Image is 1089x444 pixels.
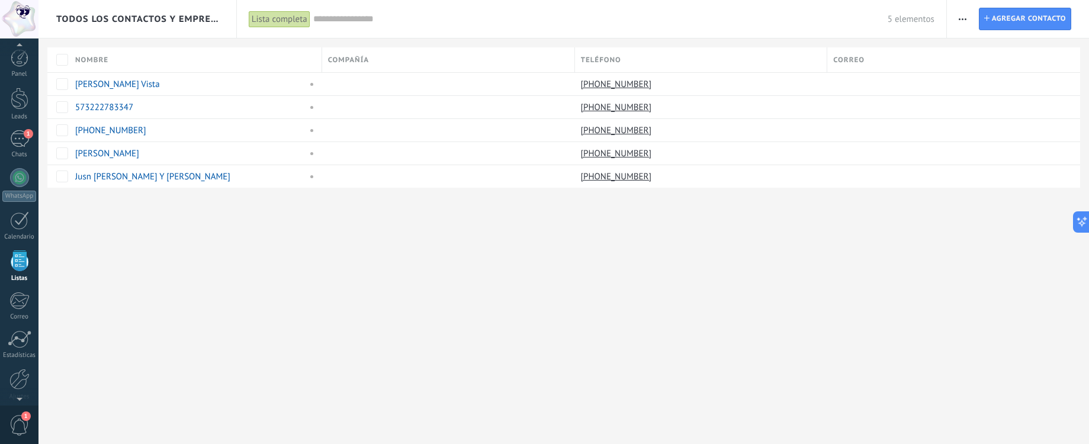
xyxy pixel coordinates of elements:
button: Más [954,8,971,30]
div: Estadísticas [2,352,37,359]
a: [PHONE_NUMBER] [75,125,146,136]
span: Compañía [328,54,369,66]
span: Nombre [75,54,108,66]
a: [PHONE_NUMBER] [581,125,654,136]
a: [PHONE_NUMBER] [581,102,654,112]
div: Leads [2,113,37,121]
div: Panel [2,70,37,78]
a: [PERSON_NAME] [75,148,139,159]
div: Lista completa [249,11,310,28]
div: Correo [2,313,37,321]
span: Todos los contactos y empresas [56,14,220,25]
a: Jusn [PERSON_NAME] Y [PERSON_NAME] [75,171,230,182]
div: WhatsApp [2,191,36,202]
div: Calendario [2,233,37,241]
a: 573222783347 [75,102,133,113]
span: 1 [21,411,31,421]
a: [PHONE_NUMBER] [581,171,654,182]
a: [PHONE_NUMBER] [581,79,654,89]
span: Agregar contacto [992,8,1066,30]
div: Listas [2,275,37,282]
span: Teléfono [581,54,621,66]
a: [PHONE_NUMBER] [581,148,654,159]
span: 1 [24,129,33,139]
span: Correo [833,54,865,66]
div: Chats [2,151,37,159]
span: 5 elementos [888,14,934,25]
a: Agregar contacto [979,8,1071,30]
a: [PERSON_NAME] Vista [75,79,160,90]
